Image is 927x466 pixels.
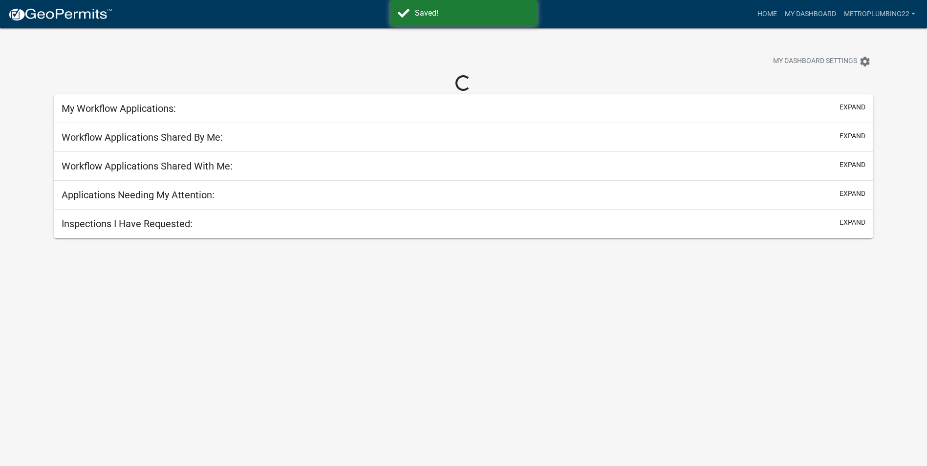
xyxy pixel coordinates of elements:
[62,131,223,143] h5: Workflow Applications Shared By Me:
[415,7,530,19] div: Saved!
[765,52,879,71] button: My Dashboard Settingssettings
[840,217,865,228] button: expand
[773,56,857,67] span: My Dashboard Settings
[781,5,840,23] a: My Dashboard
[62,189,215,201] h5: Applications Needing My Attention:
[840,131,865,141] button: expand
[859,56,871,67] i: settings
[840,160,865,170] button: expand
[840,189,865,199] button: expand
[62,218,193,230] h5: Inspections I Have Requested:
[62,160,233,172] h5: Workflow Applications Shared With Me:
[840,102,865,112] button: expand
[62,103,176,114] h5: My Workflow Applications:
[754,5,781,23] a: Home
[840,5,919,23] a: metroplumbing22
